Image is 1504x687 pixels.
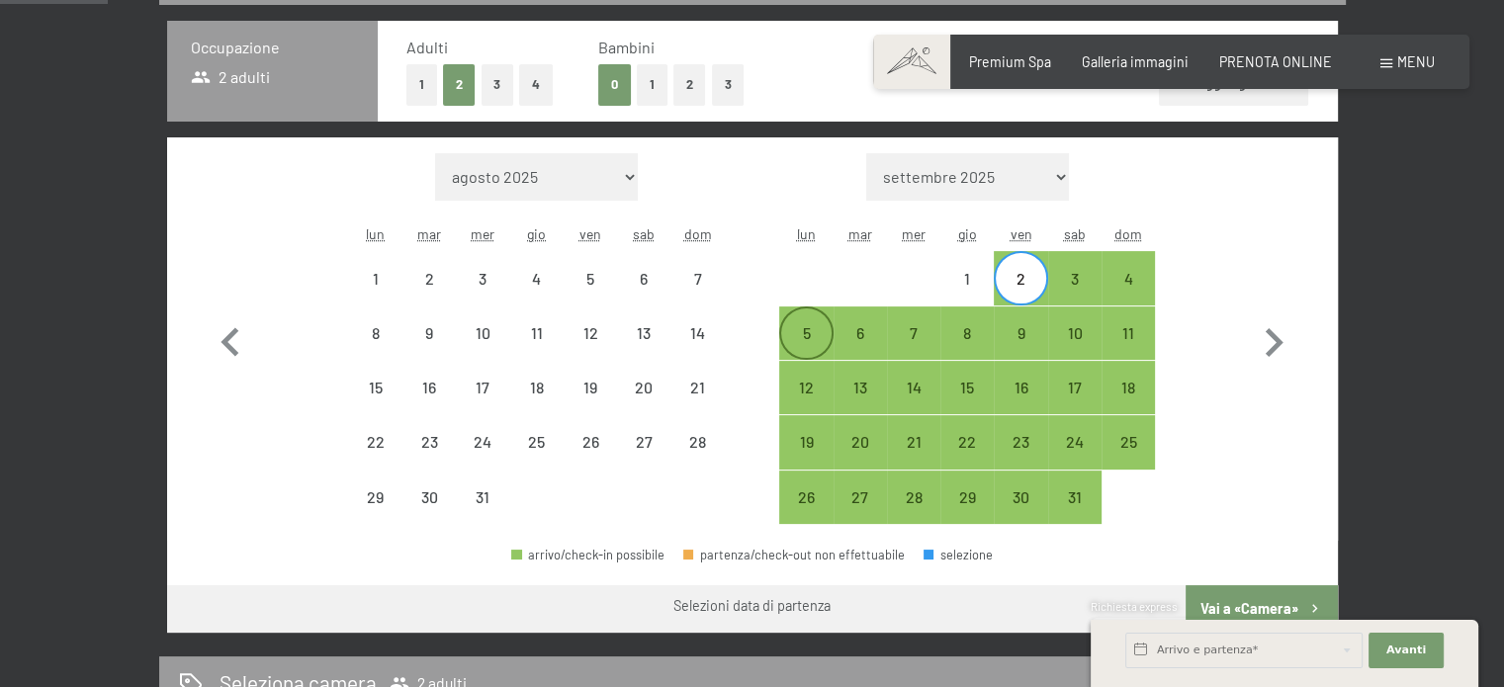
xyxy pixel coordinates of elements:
div: partenza/check-out possibile [1048,471,1102,524]
div: Tue Dec 02 2025 [402,251,456,304]
abbr: domenica [1114,225,1142,242]
div: Mon Jan 05 2026 [779,306,833,360]
div: 19 [781,434,831,483]
div: partenza/check-out possibile [1048,361,1102,414]
div: Fri Dec 19 2025 [564,361,617,414]
div: partenza/check-out non effettuabile [510,306,564,360]
div: Fri Jan 16 2026 [994,361,1047,414]
button: 0 [598,64,631,105]
div: Thu Jan 22 2026 [940,415,994,469]
div: partenza/check-out possibile [1048,415,1102,469]
div: 4 [512,271,562,320]
div: 14 [672,325,722,375]
div: Tue Dec 16 2025 [402,361,456,414]
div: 5 [566,271,615,320]
div: partenza/check-out non effettuabile [456,471,509,524]
div: 29 [942,489,992,539]
div: Fri Dec 26 2025 [564,415,617,469]
abbr: martedì [417,225,441,242]
div: partenza/check-out possibile [779,415,833,469]
div: Fri Dec 05 2025 [564,251,617,304]
div: Thu Dec 25 2025 [510,415,564,469]
div: Mon Jan 12 2026 [779,361,833,414]
div: Fri Jan 09 2026 [994,306,1047,360]
div: partenza/check-out non effettuabile [617,251,670,304]
div: partenza/check-out non effettuabile [402,415,456,469]
div: Tue Dec 30 2025 [402,471,456,524]
div: 13 [619,325,668,375]
div: 26 [566,434,615,483]
div: Sat Jan 31 2026 [1048,471,1102,524]
div: 31 [458,489,507,539]
div: Sat Dec 20 2025 [617,361,670,414]
div: partenza/check-out possibile [834,415,887,469]
abbr: mercoledì [902,225,926,242]
div: partenza/check-out possibile [1048,251,1102,304]
button: 2 [673,64,706,105]
div: 27 [836,489,885,539]
div: partenza/check-out non effettuabile [670,415,724,469]
div: partenza/check-out non effettuabile [456,251,509,304]
button: Vai a «Camera» [1186,585,1337,633]
div: 16 [996,380,1045,429]
div: partenza/check-out non effettuabile [564,306,617,360]
span: Bambini [598,38,655,56]
div: 30 [404,489,454,539]
div: partenza/check-out possibile [834,306,887,360]
abbr: sabato [633,225,655,242]
div: 22 [351,434,400,483]
div: 7 [889,325,938,375]
div: Wed Jan 07 2026 [887,306,940,360]
div: 16 [404,380,454,429]
abbr: venerdì [579,225,601,242]
a: Premium Spa [969,53,1051,70]
abbr: sabato [1064,225,1086,242]
div: Sat Jan 24 2026 [1048,415,1102,469]
div: Mon Dec 15 2025 [349,361,402,414]
div: partenza/check-out non effettuabile [510,361,564,414]
div: 3 [1050,271,1100,320]
div: Sun Dec 21 2025 [670,361,724,414]
span: Richiesta express [1091,600,1178,613]
div: partenza/check-out possibile [1102,361,1155,414]
div: 9 [996,325,1045,375]
div: 3 [458,271,507,320]
div: 21 [889,434,938,483]
div: 13 [836,380,885,429]
div: Wed Dec 10 2025 [456,306,509,360]
div: 20 [836,434,885,483]
div: partenza/check-out possibile [887,471,940,524]
div: 1 [942,271,992,320]
div: 14 [889,380,938,429]
div: Wed Jan 21 2026 [887,415,940,469]
div: partenza/check-out non effettuabile [456,361,509,414]
div: partenza/check-out non effettuabile [402,471,456,524]
div: partenza/check-out possibile [940,471,994,524]
div: Tue Jan 06 2026 [834,306,887,360]
div: partenza/check-out possibile [994,471,1047,524]
div: 27 [619,434,668,483]
div: Wed Dec 17 2025 [456,361,509,414]
div: Thu Jan 15 2026 [940,361,994,414]
div: 9 [404,325,454,375]
div: Tue Jan 27 2026 [834,471,887,524]
button: 2 [443,64,476,105]
div: 31 [1050,489,1100,539]
div: Sun Jan 04 2026 [1102,251,1155,304]
div: Thu Jan 01 2026 [940,251,994,304]
div: partenza/check-out possibile [887,361,940,414]
div: 28 [672,434,722,483]
div: partenza/check-out non effettuabile [402,361,456,414]
div: 11 [1104,325,1153,375]
abbr: venerdì [1011,225,1032,242]
div: Mon Jan 19 2026 [779,415,833,469]
span: Adulti [406,38,448,56]
div: Mon Dec 29 2025 [349,471,402,524]
div: partenza/check-out non effettuabile [683,549,905,561]
div: Thu Jan 29 2026 [940,471,994,524]
div: partenza/check-out possibile [1048,306,1102,360]
div: Tue Jan 20 2026 [834,415,887,469]
div: partenza/check-out possibile [940,415,994,469]
div: Sun Jan 25 2026 [1102,415,1155,469]
div: partenza/check-out non effettuabile [670,251,724,304]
